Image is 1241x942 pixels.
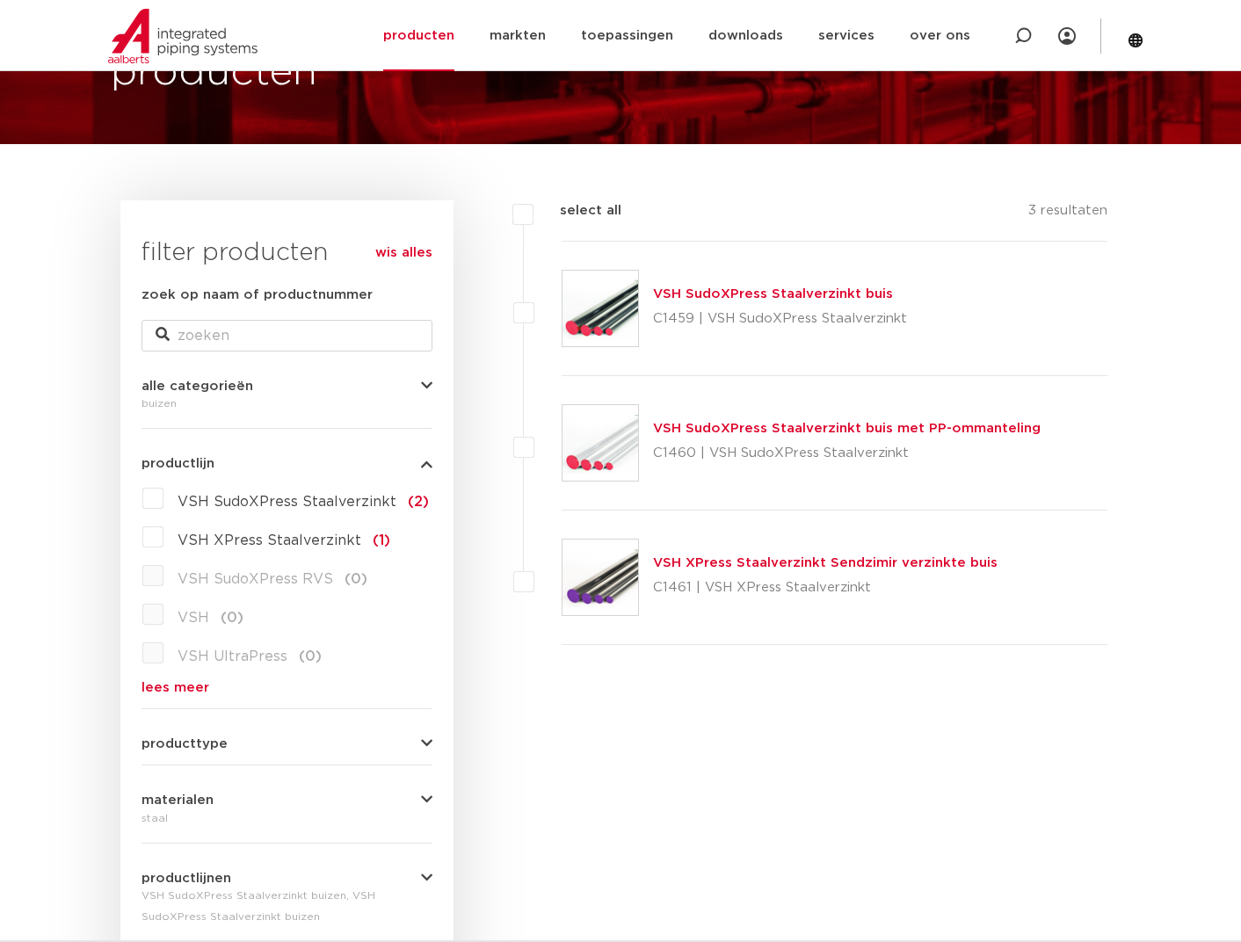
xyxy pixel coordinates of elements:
button: productlijnen [142,872,432,885]
h3: filter producten [142,235,432,271]
span: productlijn [142,457,214,470]
button: productlijn [142,457,432,470]
input: zoeken [142,320,432,351]
img: Thumbnail for VSH SudoXPress Staalverzinkt buis [562,271,638,346]
div: VSH SudoXPress Staalverzinkt buizen, VSH SudoXPress Staalverzinkt buizen [142,885,432,927]
span: productlijnen [142,872,231,885]
span: VSH SudoXPress Staalverzinkt [178,495,396,509]
span: (1) [373,533,390,547]
button: producttype [142,737,432,750]
span: (0) [221,611,243,625]
a: VSH SudoXPress Staalverzinkt buis [653,287,893,301]
a: wis alles [375,243,432,264]
span: VSH [178,611,209,625]
span: VSH XPress Staalverzinkt [178,533,361,547]
span: (0) [345,572,367,586]
span: producttype [142,737,228,750]
p: 3 resultaten [1028,200,1107,228]
p: C1460 | VSH SudoXPress Staalverzinkt [653,439,1041,467]
p: C1461 | VSH XPress Staalverzinkt [653,574,998,602]
span: (2) [408,495,429,509]
span: (0) [299,649,322,663]
div: buizen [142,393,432,414]
p: C1459 | VSH SudoXPress Staalverzinkt [653,305,907,333]
div: staal [142,808,432,829]
button: materialen [142,793,432,807]
button: alle categorieën [142,380,432,393]
a: lees meer [142,681,432,694]
a: VSH XPress Staalverzinkt Sendzimir verzinkte buis [653,556,998,569]
label: zoek op naam of productnummer [142,285,373,306]
span: VSH SudoXPress RVS [178,572,333,586]
a: VSH SudoXPress Staalverzinkt buis met PP-ommanteling [653,422,1041,435]
img: Thumbnail for VSH XPress Staalverzinkt Sendzimir verzinkte buis [562,540,638,615]
label: select all [533,200,621,221]
span: VSH UltraPress [178,649,287,663]
h1: producten [111,45,317,101]
span: materialen [142,793,214,807]
img: Thumbnail for VSH SudoXPress Staalverzinkt buis met PP-ommanteling [562,405,638,481]
span: alle categorieën [142,380,253,393]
